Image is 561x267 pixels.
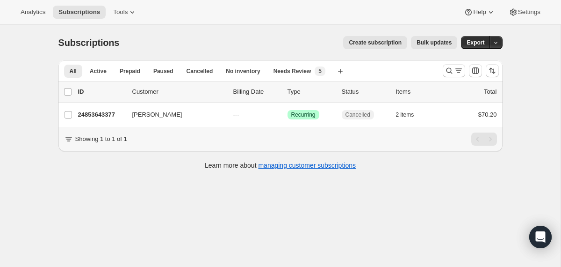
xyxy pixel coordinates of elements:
[226,67,260,75] span: No inventory
[127,107,220,122] button: [PERSON_NAME]
[396,111,414,119] span: 2 items
[503,6,546,19] button: Settings
[291,111,316,119] span: Recurring
[471,133,497,146] nav: Pagination
[349,39,402,46] span: Create subscription
[458,6,501,19] button: Help
[518,8,540,16] span: Settings
[467,39,484,46] span: Export
[233,87,280,96] p: Billing Date
[318,67,322,75] span: 5
[15,6,51,19] button: Analytics
[478,111,497,118] span: $70.20
[417,39,452,46] span: Bulk updates
[396,87,443,96] div: Items
[233,111,239,118] span: ---
[343,36,407,49] button: Create subscription
[58,8,100,16] span: Subscriptions
[132,110,182,119] span: [PERSON_NAME]
[345,111,370,119] span: Cancelled
[342,87,388,96] p: Status
[113,8,128,16] span: Tools
[132,87,226,96] p: Customer
[411,36,457,49] button: Bulk updates
[78,87,497,96] div: IDCustomerBilling DateTypeStatusItemsTotal
[258,162,356,169] a: managing customer subscriptions
[153,67,173,75] span: Paused
[78,108,497,121] div: 24853643377[PERSON_NAME]---SuccessRecurringCancelled2 items$70.20
[529,226,552,248] div: Open Intercom Messenger
[443,64,465,77] button: Search and filter results
[53,6,106,19] button: Subscriptions
[333,65,348,78] button: Create new view
[461,36,490,49] button: Export
[78,87,125,96] p: ID
[70,67,77,75] span: All
[469,64,482,77] button: Customize table column order and visibility
[473,8,486,16] span: Help
[108,6,143,19] button: Tools
[205,161,356,170] p: Learn more about
[21,8,45,16] span: Analytics
[187,67,213,75] span: Cancelled
[486,64,499,77] button: Sort the results
[78,110,125,119] p: 24853643377
[396,108,424,121] button: 2 items
[273,67,311,75] span: Needs Review
[75,134,127,144] p: Showing 1 to 1 of 1
[90,67,107,75] span: Active
[288,87,334,96] div: Type
[58,37,120,48] span: Subscriptions
[484,87,496,96] p: Total
[120,67,140,75] span: Prepaid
